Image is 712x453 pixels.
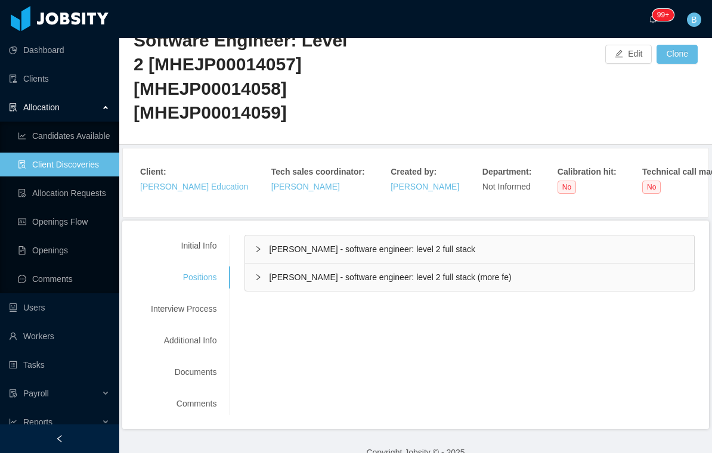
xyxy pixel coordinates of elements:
[18,153,110,176] a: icon: file-searchClient Discoveries
[9,324,110,348] a: icon: userWorkers
[269,272,511,282] span: [PERSON_NAME] - software engineer: level 2 full stack (more fe)
[140,182,248,191] a: [PERSON_NAME] Education
[18,210,110,234] a: icon: idcardOpenings Flow
[18,181,110,205] a: icon: file-doneAllocation Requests
[23,389,49,398] span: Payroll
[137,393,231,415] div: Comments
[137,298,231,320] div: Interview Process
[9,67,110,91] a: icon: auditClients
[137,361,231,383] div: Documents
[137,330,231,352] div: Additional Info
[652,9,674,21] sup: 245
[657,45,698,64] button: Clone
[9,418,17,426] i: icon: line-chart
[245,263,694,291] div: icon: right[PERSON_NAME] - software engineer: level 2 full stack (more fe)
[137,235,231,257] div: Initial Info
[482,167,531,176] strong: Department :
[18,267,110,291] a: icon: messageComments
[18,238,110,262] a: icon: file-textOpenings
[134,4,358,125] div: [PERSON_NAME] - Software Engineer: Level 2 [MHEJP00014057] [MHEJP00014058] [MHEJP00014059]
[9,353,110,377] a: icon: profileTasks
[605,45,652,64] button: icon: editEdit
[9,103,17,111] i: icon: solution
[23,417,52,427] span: Reports
[18,124,110,148] a: icon: line-chartCandidates Available
[558,181,576,194] span: No
[691,13,696,27] span: B
[245,235,694,263] div: icon: right[PERSON_NAME] - software engineer: level 2 full stack
[642,181,661,194] span: No
[9,389,17,398] i: icon: file-protect
[391,167,437,176] strong: Created by :
[255,246,262,253] i: icon: right
[271,167,365,176] strong: Tech sales coordinator :
[269,244,475,254] span: [PERSON_NAME] - software engineer: level 2 full stack
[9,38,110,62] a: icon: pie-chartDashboard
[649,15,657,23] i: icon: bell
[9,296,110,319] a: icon: robotUsers
[137,266,231,288] div: Positions
[255,274,262,281] i: icon: right
[558,167,617,176] strong: Calibration hit :
[271,182,340,191] a: [PERSON_NAME]
[482,182,531,191] span: Not Informed
[391,182,459,191] a: [PERSON_NAME]
[140,167,166,176] strong: Client :
[23,103,60,112] span: Allocation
